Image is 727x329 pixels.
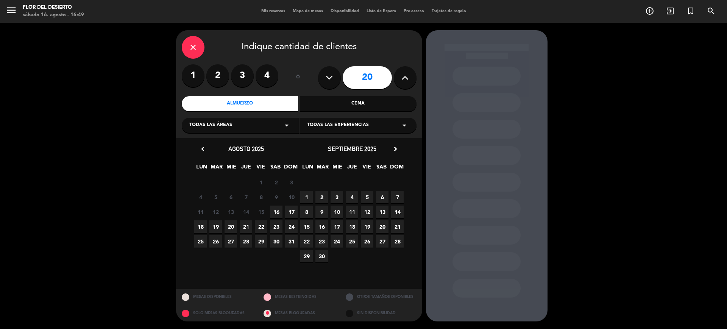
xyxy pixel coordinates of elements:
[176,289,258,305] div: MESAS DISPONIBLES
[176,305,258,321] div: SOLO MESAS BLOQUEADAS
[346,162,358,175] span: JUE
[209,206,222,218] span: 12
[270,176,282,189] span: 2
[225,235,237,248] span: 27
[206,64,229,87] label: 2
[390,162,403,175] span: DOM
[400,121,409,130] i: arrow_drop_down
[300,96,417,111] div: Cena
[182,64,204,87] label: 1
[391,235,404,248] span: 28
[300,250,313,262] span: 29
[307,122,369,129] span: Todas las experiencias
[225,220,237,233] span: 20
[331,162,343,175] span: MIE
[346,220,358,233] span: 18
[209,220,222,233] span: 19
[376,206,388,218] span: 13
[361,220,373,233] span: 19
[315,220,328,233] span: 16
[286,64,310,91] div: ó
[392,145,399,153] i: chevron_right
[6,5,17,19] button: menu
[231,64,254,87] label: 3
[346,235,358,248] span: 25
[315,206,328,218] span: 9
[194,206,207,218] span: 11
[300,206,313,218] span: 8
[331,235,343,248] span: 24
[6,5,17,16] i: menu
[270,206,282,218] span: 16
[189,122,232,129] span: Todas las áreas
[284,162,296,175] span: DOM
[258,289,340,305] div: MESAS RESTRINGIDAS
[240,235,252,248] span: 28
[182,96,298,111] div: Almuerzo
[300,220,313,233] span: 15
[289,9,327,13] span: Mapa de mesas
[285,206,298,218] span: 17
[225,162,237,175] span: MIE
[257,9,289,13] span: Mis reservas
[376,235,388,248] span: 27
[331,220,343,233] span: 17
[327,9,363,13] span: Disponibilidad
[331,191,343,203] span: 3
[225,206,237,218] span: 13
[270,220,282,233] span: 23
[707,6,716,16] i: search
[228,145,264,153] span: agosto 2025
[315,191,328,203] span: 2
[255,176,267,189] span: 1
[300,235,313,248] span: 22
[255,220,267,233] span: 22
[194,235,207,248] span: 25
[258,305,340,321] div: MESAS BLOQUEADAS
[240,162,252,175] span: JUE
[428,9,470,13] span: Tarjetas de regalo
[209,235,222,248] span: 26
[331,206,343,218] span: 10
[361,191,373,203] span: 5
[376,191,388,203] span: 6
[255,191,267,203] span: 8
[375,162,388,175] span: SAB
[254,162,267,175] span: VIE
[666,6,675,16] i: exit_to_app
[285,235,298,248] span: 31
[285,220,298,233] span: 24
[189,43,198,52] i: close
[240,220,252,233] span: 21
[376,220,388,233] span: 20
[269,162,282,175] span: SAB
[209,191,222,203] span: 5
[255,206,267,218] span: 15
[270,191,282,203] span: 9
[346,191,358,203] span: 4
[255,235,267,248] span: 29
[240,191,252,203] span: 7
[300,191,313,203] span: 1
[240,206,252,218] span: 14
[361,206,373,218] span: 12
[391,206,404,218] span: 14
[391,220,404,233] span: 21
[315,250,328,262] span: 30
[400,9,428,13] span: Pre-acceso
[210,162,223,175] span: MAR
[340,289,422,305] div: OTROS TAMAÑOS DIPONIBLES
[301,162,314,175] span: LUN
[194,220,207,233] span: 18
[360,162,373,175] span: VIE
[361,235,373,248] span: 26
[194,191,207,203] span: 4
[340,305,422,321] div: SIN DISPONIBILIDAD
[645,6,654,16] i: add_circle_outline
[316,162,329,175] span: MAR
[282,121,291,130] i: arrow_drop_down
[315,235,328,248] span: 23
[182,36,417,59] div: Indique cantidad de clientes
[285,176,298,189] span: 3
[328,145,376,153] span: septiembre 2025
